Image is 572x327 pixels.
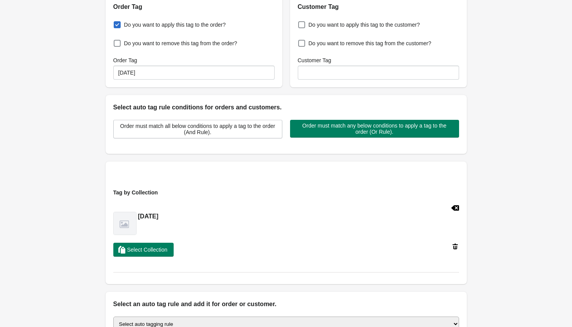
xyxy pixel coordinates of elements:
[113,243,174,257] button: Select Collection
[113,103,459,112] h2: Select auto tag rule conditions for orders and customers.
[114,212,136,235] img: notfound.png
[113,120,282,138] button: Order must match all below conditions to apply a tag to the order (And Rule).
[296,123,453,135] span: Order must match any below conditions to apply a tag to the order (Or Rule).
[138,212,159,221] h2: [DATE]
[309,39,431,47] span: Do you want to remove this tag from the customer?
[124,39,237,47] span: Do you want to remove this tag from the order?
[309,21,420,29] span: Do you want to apply this tag to the customer?
[113,189,158,196] span: Tag by Collection
[113,2,275,12] h2: Order Tag
[113,300,459,309] h2: Select an auto tag rule and add it for order or customer.
[124,21,226,29] span: Do you want to apply this tag to the order?
[120,123,276,135] span: Order must match all below conditions to apply a tag to the order (And Rule).
[290,120,459,138] button: Order must match any below conditions to apply a tag to the order (Or Rule).
[127,247,167,253] span: Select Collection
[113,56,137,64] label: Order Tag
[298,56,331,64] label: Customer Tag
[298,2,459,12] h2: Customer Tag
